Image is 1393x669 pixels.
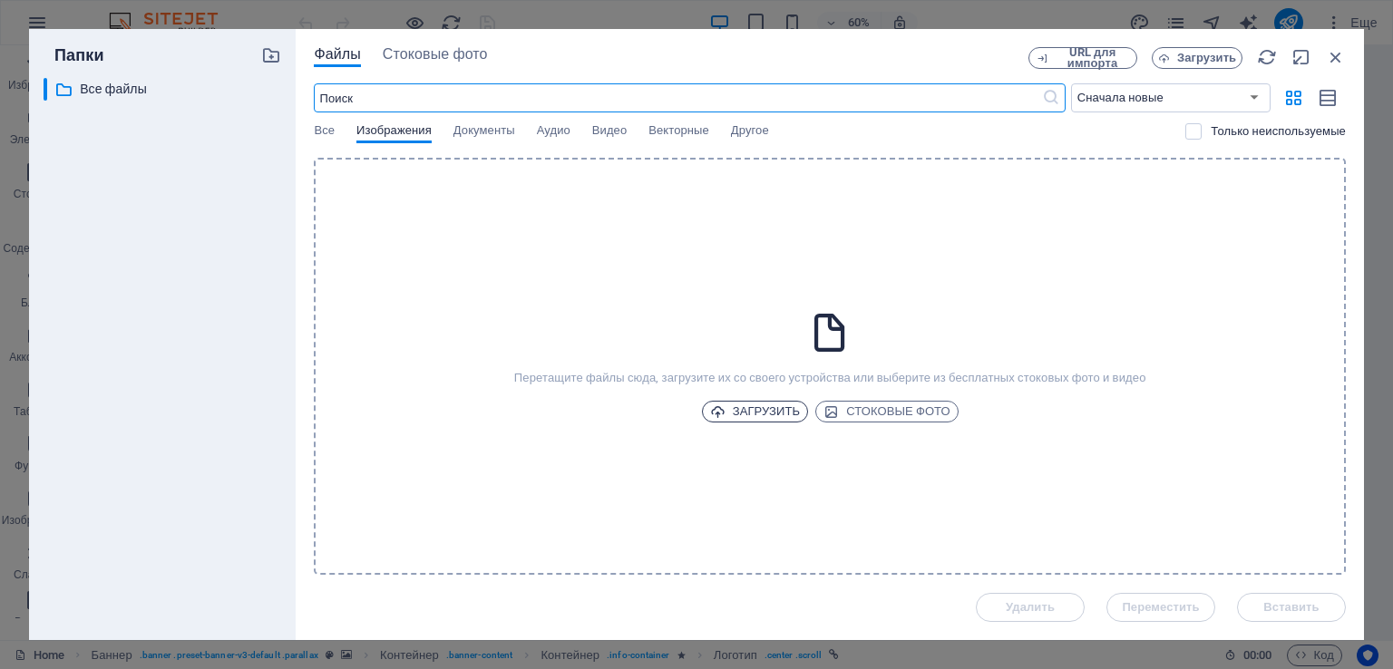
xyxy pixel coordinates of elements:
i: Свернуть [1291,47,1311,67]
p: Папки [44,44,104,67]
i: Обновить [1257,47,1277,67]
span: Загрузить [710,401,801,422]
span: Файлы [314,44,360,65]
span: Другое [731,120,769,145]
button: URL для импорта [1028,47,1137,69]
i: Закрыть [1326,47,1346,67]
span: Изображения [356,120,432,145]
p: Перетащите файлы сюда, загрузите их со своего устройства или выберите из бесплатных стоковых фото... [514,370,1146,386]
button: Загрузить [1152,47,1242,69]
span: Аудио [537,120,570,145]
span: Видео [592,120,627,145]
span: Стоковые фото [383,44,488,65]
div: ​ [44,78,47,101]
span: URL для импорта [1056,47,1129,69]
i: Создать новую папку [261,45,281,65]
button: Загрузить [702,401,809,422]
p: Отображаются только файлы, которые не используются на сайте. Файлы, добавленные во время этого се... [1211,123,1346,140]
button: Стоковые фото [815,401,959,422]
span: Документы [453,120,515,145]
p: Все файлы [80,79,248,100]
input: Поиск [314,83,1041,112]
span: Стоковые фото [823,401,950,422]
span: Все [314,120,335,145]
span: Векторные [648,120,709,145]
span: Загрузить [1177,53,1236,63]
